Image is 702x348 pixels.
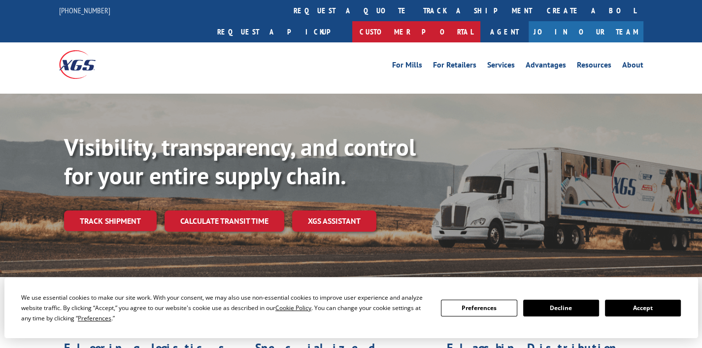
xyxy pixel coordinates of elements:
div: We use essential cookies to make our site work. With your consent, we may also use non-essential ... [21,292,429,323]
a: Join Our Team [529,21,643,42]
b: Visibility, transparency, and control for your entire supply chain. [64,132,416,191]
button: Accept [605,300,681,316]
a: For Mills [392,61,422,72]
a: XGS ASSISTANT [292,210,376,232]
span: Cookie Policy [275,304,311,312]
button: Preferences [441,300,517,316]
a: Services [487,61,515,72]
a: Agent [480,21,529,42]
div: Cookie Consent Prompt [4,278,698,338]
a: Customer Portal [352,21,480,42]
span: Preferences [78,314,111,322]
a: Track shipment [64,210,157,231]
a: Advantages [526,61,566,72]
a: Request a pickup [210,21,352,42]
a: [PHONE_NUMBER] [59,5,110,15]
a: For Retailers [433,61,476,72]
a: About [622,61,643,72]
a: Resources [577,61,611,72]
a: Calculate transit time [165,210,284,232]
button: Decline [523,300,599,316]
